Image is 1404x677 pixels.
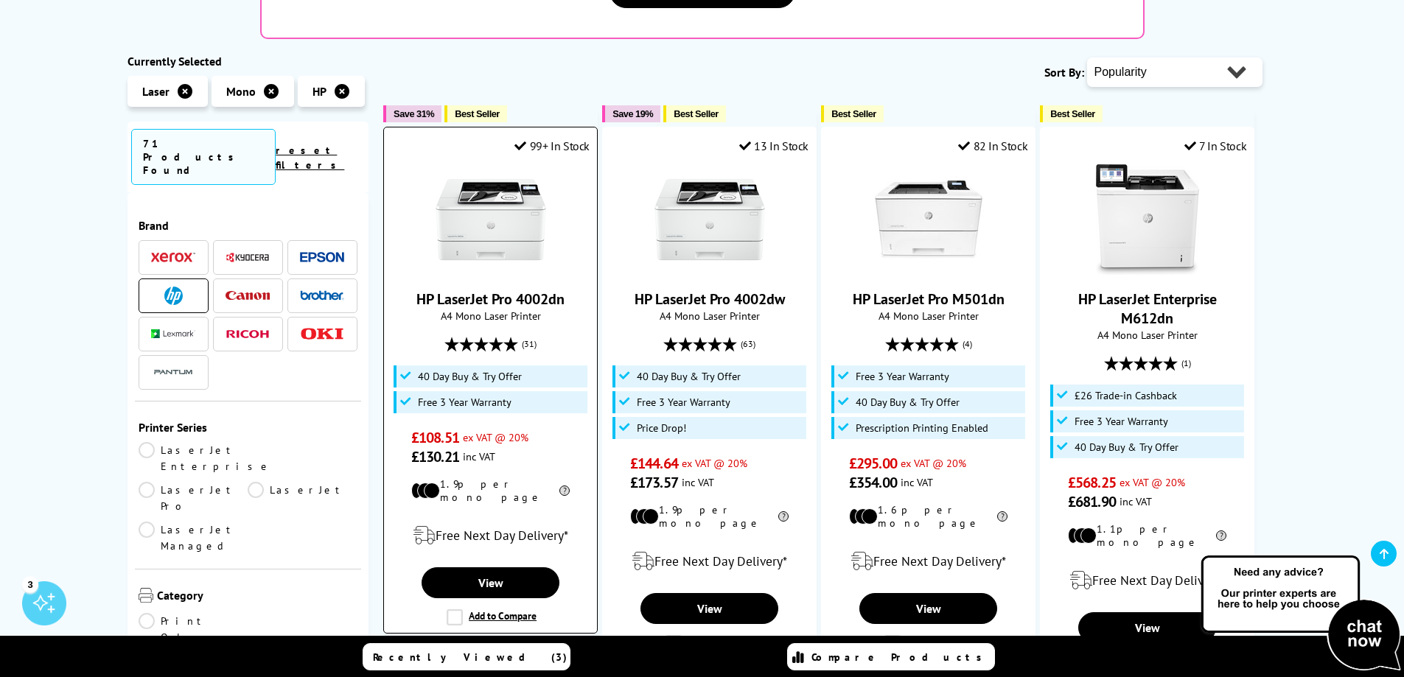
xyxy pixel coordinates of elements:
span: £354.00 [849,473,897,492]
span: £108.51 [411,428,459,447]
span: £568.25 [1068,473,1116,492]
button: Best Seller [821,105,884,122]
img: Category [139,588,153,603]
div: modal_delivery [610,541,808,582]
a: HP LaserJet Pro M501dn [873,263,984,278]
button: Save 19% [602,105,660,122]
li: 1.1p per mono page [1068,522,1226,549]
img: HP [164,287,183,305]
img: Xerox [151,252,195,262]
span: £173.57 [630,473,678,492]
span: Save 19% [612,108,653,119]
img: Lexmark [151,329,195,338]
a: OKI [300,325,344,343]
span: Laser [142,84,170,99]
span: (4) [963,330,972,358]
span: A4 Mono Laser Printer [610,309,808,323]
a: LaserJet [248,482,357,514]
span: 71 Products Found [131,129,276,185]
span: (31) [522,330,537,358]
a: HP LaserJet Pro M501dn [853,290,1005,309]
span: A4 Mono Laser Printer [391,309,590,323]
li: 1.9p per mono page [411,477,570,504]
span: Prescription Printing Enabled [856,422,988,434]
img: Open Live Chat window [1198,553,1404,674]
div: modal_delivery [1048,560,1246,601]
a: HP LaserJet Pro 4002dn [416,290,565,309]
div: modal_delivery [829,541,1027,582]
a: View [859,593,996,624]
img: HP LaserJet Enterprise M612dn [1092,164,1203,275]
span: ex VAT @ 20% [1120,475,1185,489]
a: HP [151,287,195,305]
span: Best Seller [1050,108,1095,119]
label: Add to Compare [666,635,755,651]
a: Recently Viewed (3) [363,643,570,670]
a: reset filters [276,144,344,172]
a: HP LaserJet Pro 4002dw [654,263,765,278]
span: inc VAT [901,475,933,489]
span: A4 Mono Laser Printer [829,309,1027,323]
div: Currently Selected [128,54,369,69]
label: Add to Compare [884,635,974,651]
img: HP LaserJet Pro M501dn [873,164,984,275]
a: Print Only [139,613,248,645]
a: Brother [300,287,344,305]
span: Price Drop! [637,422,686,434]
span: Category [157,588,358,606]
a: Ricoh [226,325,270,343]
a: HP LaserJet Pro 4002dn [436,263,546,278]
div: 3 [22,576,38,592]
span: Free 3 Year Warranty [856,371,949,382]
span: (63) [741,330,755,358]
a: Lexmark [151,325,195,343]
a: Pantum [151,363,195,382]
img: OKI [300,328,344,340]
span: £26 Trade-in Cashback [1075,390,1177,401]
button: Best Seller [663,105,726,122]
span: Mono [226,84,256,99]
span: inc VAT [463,449,495,463]
img: Kyocera [226,252,270,263]
span: Best Seller [455,108,500,119]
img: HP LaserJet Pro 4002dw [654,164,765,275]
span: 40 Day Buy & Try Offer [1075,441,1178,453]
div: 99+ In Stock [514,138,590,153]
span: £295.00 [849,454,897,473]
a: LaserJet Managed [139,522,248,554]
img: Ricoh [226,330,270,338]
div: 82 In Stock [958,138,1027,153]
div: modal_delivery [391,515,590,556]
span: inc VAT [1120,494,1152,508]
span: Free 3 Year Warranty [1075,415,1168,427]
span: Recently Viewed (3) [373,650,567,664]
a: View [640,593,778,624]
a: Kyocera [226,248,270,267]
span: ex VAT @ 20% [682,456,747,470]
span: Brand [139,218,358,233]
img: HP LaserJet Pro 4002dn [436,164,546,275]
a: HP LaserJet Pro 4002dw [635,290,785,309]
a: HP LaserJet Enterprise M612dn [1092,263,1203,278]
div: 7 In Stock [1184,138,1247,153]
span: HP [312,84,326,99]
span: Sort By: [1044,65,1084,80]
span: Best Seller [831,108,876,119]
span: A4 Mono Laser Printer [1048,328,1246,342]
span: inc VAT [682,475,714,489]
a: HP LaserJet Enterprise M612dn [1078,290,1217,328]
img: Epson [300,252,344,263]
span: Free 3 Year Warranty [418,396,511,408]
span: Best Seller [674,108,719,119]
span: ex VAT @ 20% [463,430,528,444]
span: £681.90 [1068,492,1116,511]
li: 1.9p per mono page [630,503,789,530]
span: 40 Day Buy & Try Offer [856,396,960,408]
a: View [422,567,559,598]
a: LaserJet Pro [139,482,248,514]
a: Xerox [151,248,195,267]
span: (1) [1181,349,1191,377]
span: Free 3 Year Warranty [637,396,730,408]
span: Compare Products [811,650,990,664]
span: £130.21 [411,447,459,466]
